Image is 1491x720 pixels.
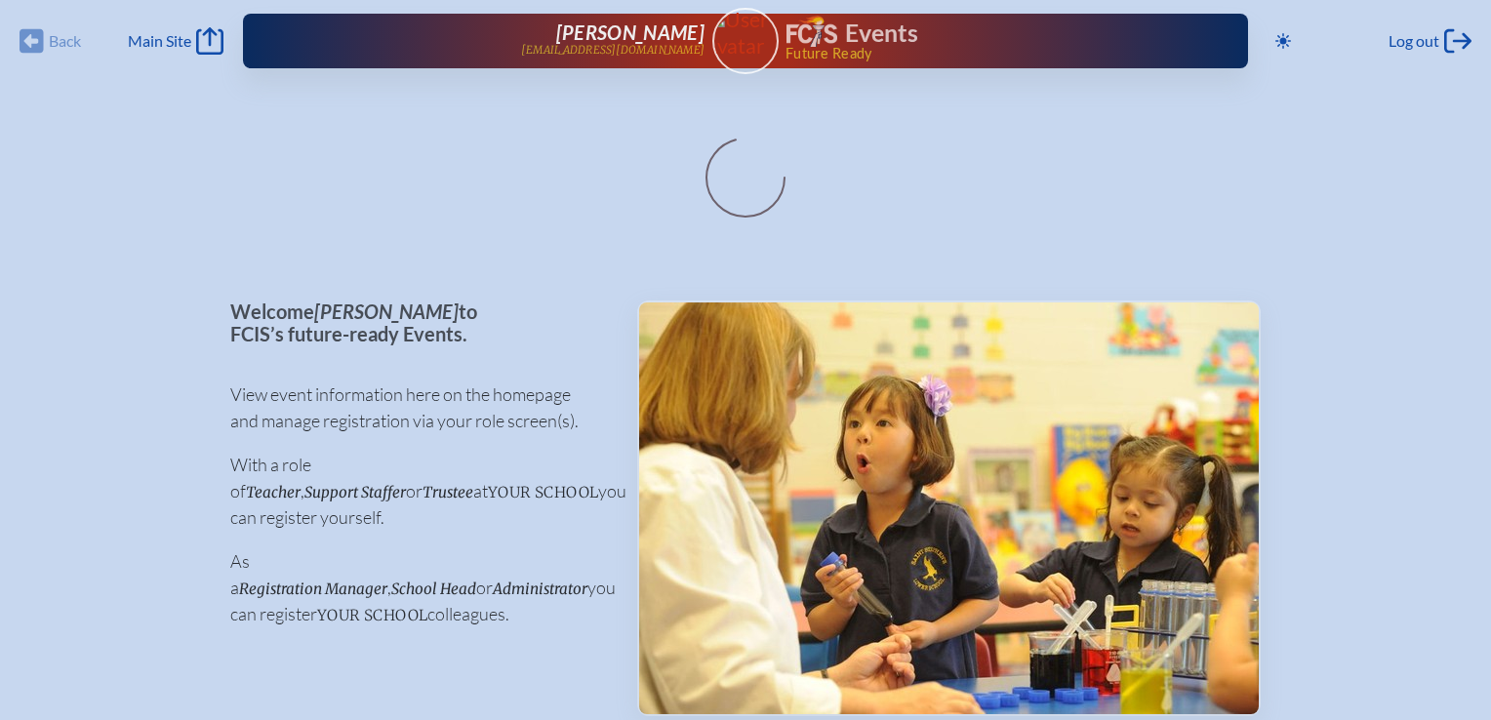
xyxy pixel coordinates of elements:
a: [PERSON_NAME][EMAIL_ADDRESS][DOMAIN_NAME] [305,21,705,60]
span: [PERSON_NAME] [314,300,459,323]
p: View event information here on the homepage and manage registration via your role screen(s). [230,381,606,434]
span: Registration Manager [239,580,387,598]
span: Administrator [493,580,587,598]
p: [EMAIL_ADDRESS][DOMAIN_NAME] [521,44,705,57]
span: your school [488,483,598,501]
span: [PERSON_NAME] [556,20,705,44]
img: User Avatar [704,7,786,59]
a: Main Site [128,27,223,55]
p: Welcome to FCIS’s future-ready Events. [230,300,606,344]
span: Log out [1389,31,1439,51]
span: Teacher [246,483,301,501]
p: With a role of , or at you can register yourself. [230,452,606,531]
span: Trustee [423,483,473,501]
span: Main Site [128,31,191,51]
span: your school [317,606,427,624]
a: User Avatar [712,8,779,74]
img: Events [639,302,1259,714]
div: FCIS Events — Future ready [786,16,1186,60]
p: As a , or you can register colleagues. [230,548,606,627]
span: Future Ready [786,47,1186,60]
span: School Head [391,580,476,598]
span: Support Staffer [304,483,406,501]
